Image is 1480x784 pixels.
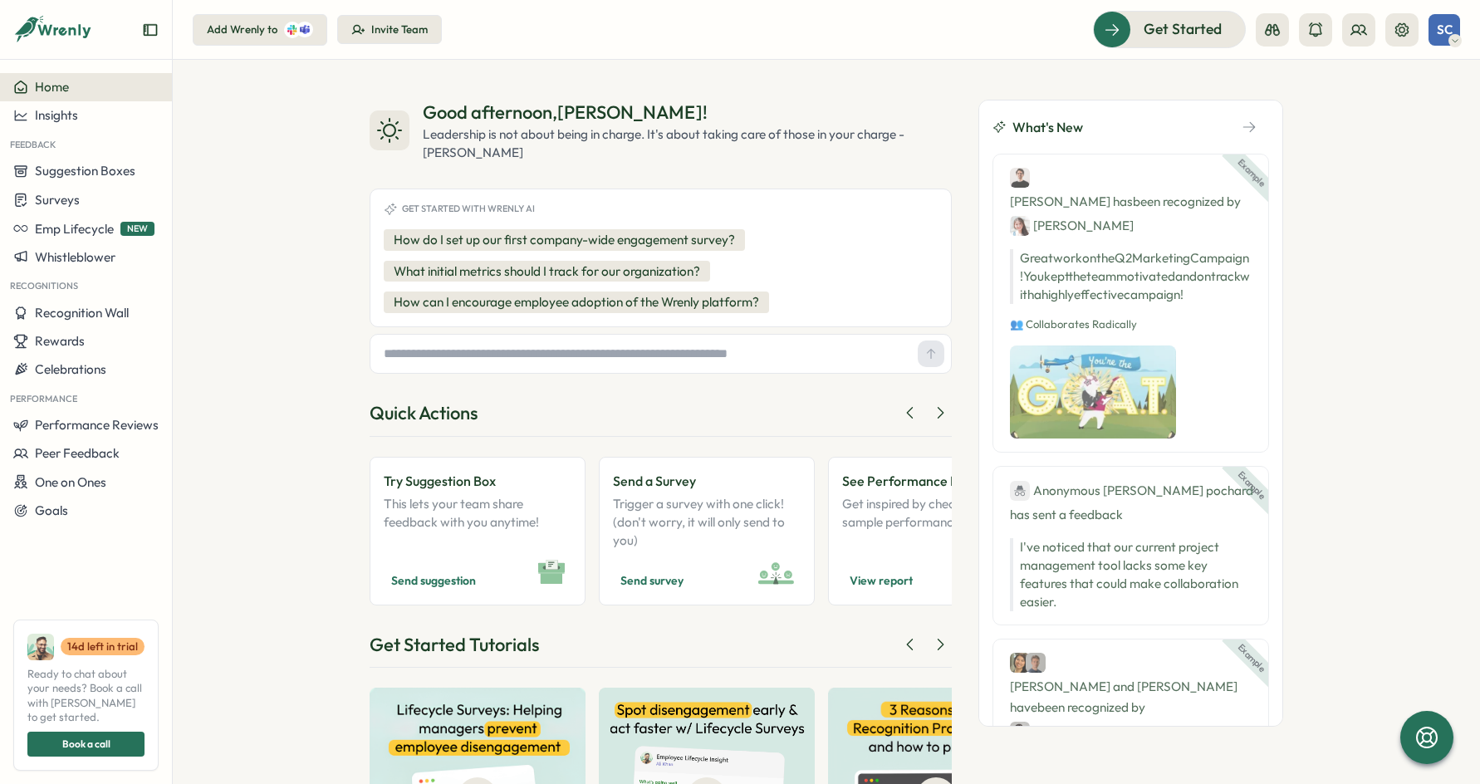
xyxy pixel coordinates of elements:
span: Whistleblower [35,249,115,265]
span: Send suggestion [391,571,476,590]
span: Get started with Wrenly AI [402,203,535,214]
p: 👥 Collaborates Radically [1010,317,1252,332]
img: Carlos [1010,722,1030,742]
p: This lets your team share feedback with you anytime! [384,495,571,550]
a: 14d left in trial [61,638,145,656]
p: I've noticed that our current project management tool lacks some key features that could make col... [1020,538,1252,611]
span: Insights [35,107,78,123]
img: Recognition Image [1010,345,1176,439]
span: Get Started [1144,18,1222,40]
span: One on Ones [35,474,106,490]
div: has sent a feedback [1010,480,1252,525]
div: Add Wrenly to [207,22,277,37]
span: Ready to chat about your needs? Book a call with [PERSON_NAME] to get started. [27,667,145,725]
a: See Performance InsightsGet inspired by checking out a sample performance report!View report [828,457,1044,605]
a: Send a SurveyTrigger a survey with one click! (don't worry, it will only send to you)Send survey [599,457,815,605]
span: Performance Reviews [35,417,159,433]
span: Emp Lifecycle [35,221,114,237]
button: What initial metrics should I track for our organization? [384,261,710,282]
button: Invite Team [337,15,442,45]
div: Invite Team [371,22,428,37]
img: Jack [1026,653,1046,673]
span: Celebrations [35,361,106,377]
img: Cassie [1010,653,1030,673]
span: View report [850,571,913,590]
p: Great work on the Q2 Marketing Campaign! You kept the team motivated and on track with a highly e... [1010,249,1252,304]
span: Home [35,79,69,95]
button: How do I set up our first company-wide engagement survey? [384,229,745,251]
p: Get inspired by checking out a sample performance report! [842,495,1030,550]
span: Rewards [35,333,85,349]
span: NEW [120,222,154,236]
div: Get Started Tutorials [370,632,539,658]
img: Ben [1010,168,1030,188]
div: [PERSON_NAME] has been recognized by [1010,168,1252,236]
button: Get Started [1093,11,1246,47]
span: Goals [35,502,68,518]
p: Send a Survey [613,471,801,492]
p: See Performance Insights [842,471,1030,492]
button: Send suggestion [384,570,483,591]
button: Book a call [27,732,145,757]
span: Recognition Wall [35,305,129,321]
div: [PERSON_NAME] [1010,721,1134,742]
span: Suggestion Boxes [35,163,135,179]
button: SC [1429,14,1460,46]
img: Jane [1010,216,1030,236]
span: Send survey [620,571,684,590]
button: Expand sidebar [142,22,159,38]
span: Book a call [62,733,110,756]
span: Peer Feedback [35,445,120,461]
div: [PERSON_NAME] and [PERSON_NAME] have been recognized by [1010,653,1252,742]
button: View report [842,570,920,591]
button: How can I encourage employee adoption of the Wrenly platform? [384,292,769,313]
span: What's New [1012,117,1083,138]
p: Try Suggestion Box [384,471,571,492]
div: Good afternoon , [PERSON_NAME] ! [423,100,952,125]
span: SC [1437,22,1453,37]
p: Trigger a survey with one click! (don't worry, it will only send to you) [613,495,801,550]
div: Quick Actions [370,400,478,426]
div: Leadership is not about being in charge. It's about taking care of those in your charge - [PERSON... [423,125,952,162]
span: Surveys [35,192,80,208]
div: [PERSON_NAME] [1010,215,1134,236]
button: Add Wrenly to [193,14,327,46]
img: Ali Khan [27,634,54,660]
div: Anonymous [PERSON_NAME] pochard [1010,480,1253,501]
a: Try Suggestion BoxThis lets your team share feedback with you anytime!Send suggestion [370,457,586,605]
button: Send survey [613,570,691,591]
